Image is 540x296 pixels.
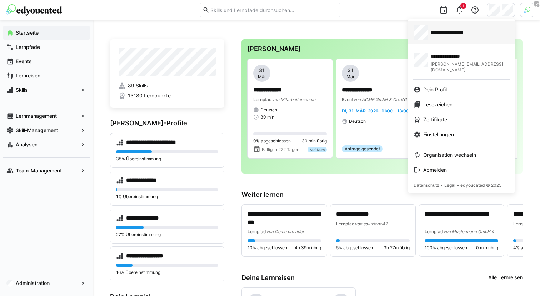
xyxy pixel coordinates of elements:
span: edyoucated © 2025 [460,182,501,188]
span: • [441,182,443,188]
span: Zertifikate [423,116,447,123]
span: Lesezeichen [423,101,452,108]
span: Organisation wechseln [423,151,476,159]
span: Abmelden [423,166,447,174]
span: Legal [444,182,455,188]
span: Einstellungen [423,131,454,138]
span: Datenschutz [414,182,439,188]
span: • [457,182,459,188]
span: [PERSON_NAME][EMAIL_ADDRESS][DOMAIN_NAME] [431,61,509,73]
span: Dein Profil [423,86,447,93]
